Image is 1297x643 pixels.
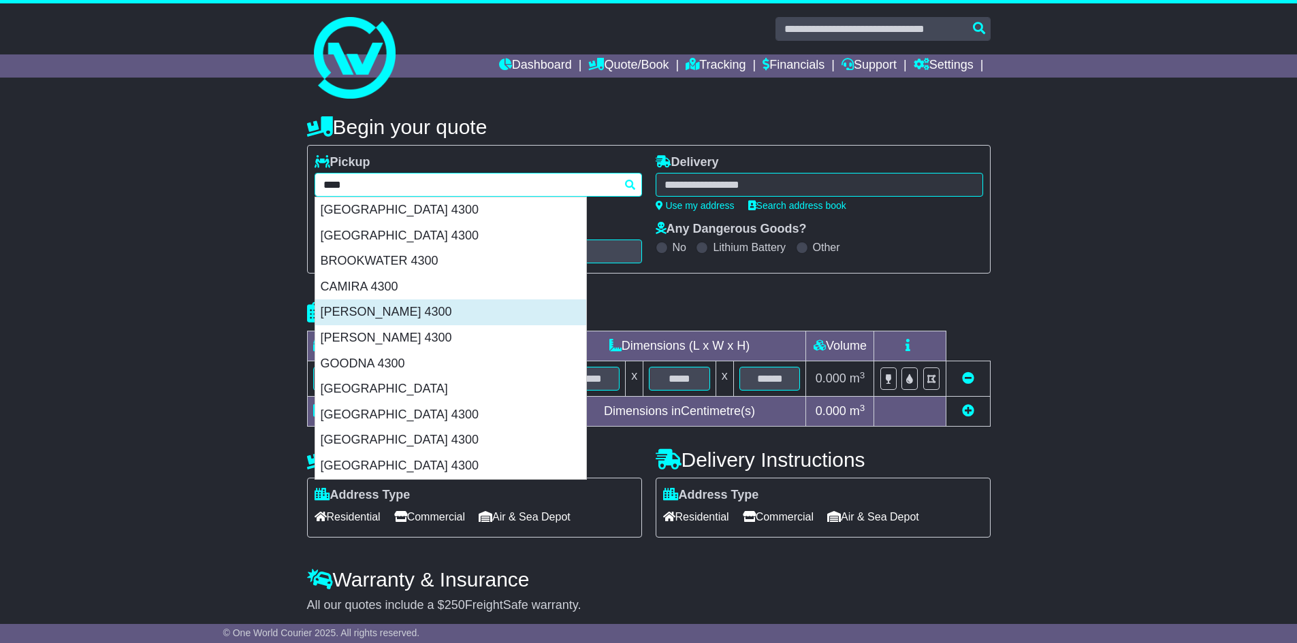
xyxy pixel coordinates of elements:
a: Use my address [656,200,735,211]
h4: Package details | [307,301,478,324]
div: [GEOGRAPHIC_DATA] 4300 [315,427,586,453]
h4: Pickup Instructions [307,448,642,471]
a: Support [842,54,897,78]
a: Financials [763,54,824,78]
span: © One World Courier 2025. All rights reserved. [223,627,420,638]
div: [GEOGRAPHIC_DATA] 4300 [315,453,586,479]
span: Residential [315,506,381,527]
div: [PERSON_NAME] 4300 [315,325,586,351]
span: Commercial [394,506,465,527]
sup: 3 [860,370,865,380]
label: Address Type [663,488,759,503]
div: [GEOGRAPHIC_DATA] 4300 [315,402,586,428]
a: Add new item [962,404,974,418]
span: 250 [445,598,465,612]
a: Settings [914,54,974,78]
div: GOODNA 4300 [315,351,586,377]
h4: Begin your quote [307,116,991,138]
div: All our quotes include a $ FreightSafe warranty. [307,598,991,613]
div: [GEOGRAPHIC_DATA] 4300 [315,197,586,223]
h4: Warranty & Insurance [307,568,991,591]
span: 0.000 [816,404,846,418]
td: x [626,361,643,397]
label: Pickup [315,155,370,170]
td: Type [307,331,421,361]
label: Other [813,241,840,254]
td: Total [307,397,421,427]
span: Air & Sea Depot [827,506,919,527]
span: Commercial [743,506,814,527]
h4: Delivery Instructions [656,448,991,471]
sup: 3 [860,403,865,413]
a: Search address book [748,200,846,211]
a: Quote/Book [588,54,669,78]
a: Remove this item [962,372,974,385]
label: Address Type [315,488,411,503]
label: No [673,241,686,254]
div: [PERSON_NAME] 4300 [315,299,586,325]
span: Air & Sea Depot [479,506,571,527]
td: x [716,361,733,397]
span: m [850,372,865,385]
div: BROOKWATER 4300 [315,248,586,274]
div: [GEOGRAPHIC_DATA] [315,376,586,402]
td: Volume [806,331,874,361]
td: Dimensions (L x W x H) [553,331,806,361]
span: m [850,404,865,418]
span: 0.000 [816,372,846,385]
td: Dimensions in Centimetre(s) [553,397,806,427]
typeahead: Please provide city [315,173,642,197]
a: Dashboard [499,54,572,78]
a: Tracking [686,54,746,78]
div: CAMIRA 4300 [315,274,586,300]
label: Any Dangerous Goods? [656,222,807,237]
div: [GEOGRAPHIC_DATA] 4300 [315,223,586,249]
span: Residential [663,506,729,527]
label: Lithium Battery [713,241,786,254]
label: Delivery [656,155,719,170]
